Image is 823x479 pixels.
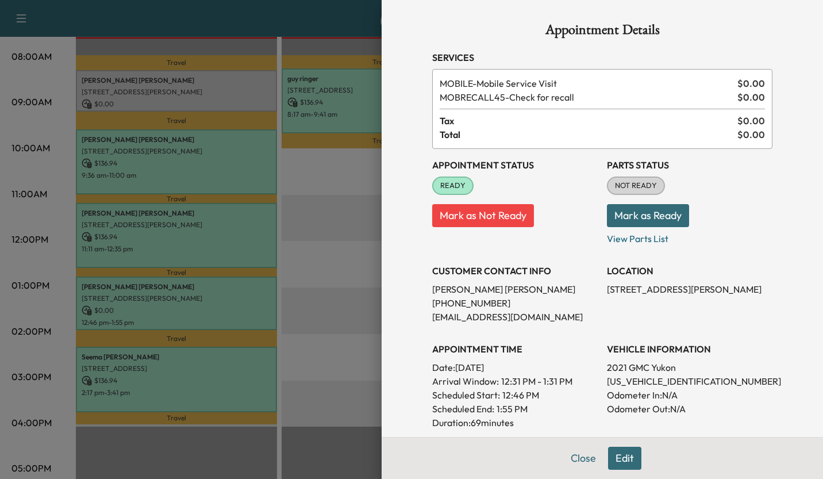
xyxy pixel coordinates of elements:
[607,402,772,416] p: Odometer Out: N/A
[607,264,772,278] h3: LOCATION
[440,128,737,141] span: Total
[607,227,772,246] p: View Parts List
[607,342,772,356] h3: VEHICLE INFORMATION
[440,76,733,90] span: Mobile Service Visit
[432,282,598,296] p: [PERSON_NAME] [PERSON_NAME]
[607,204,689,227] button: Mark as Ready
[432,51,772,64] h3: Services
[432,416,598,430] p: Duration: 69 minutes
[432,204,534,227] button: Mark as Not Ready
[433,180,472,191] span: READY
[432,158,598,172] h3: Appointment Status
[737,76,765,90] span: $ 0.00
[432,402,494,416] p: Scheduled End:
[607,388,772,402] p: Odometer In: N/A
[608,180,664,191] span: NOT READY
[432,264,598,278] h3: CUSTOMER CONTACT INFO
[440,90,733,104] span: Check for recall
[737,90,765,104] span: $ 0.00
[432,296,598,310] p: [PHONE_NUMBER]
[497,402,528,416] p: 1:55 PM
[432,23,772,41] h1: Appointment Details
[608,447,641,470] button: Edit
[563,447,603,470] button: Close
[607,282,772,296] p: [STREET_ADDRESS][PERSON_NAME]
[432,388,500,402] p: Scheduled Start:
[432,374,598,388] p: Arrival Window:
[607,361,772,374] p: 2021 GMC Yukon
[502,388,539,402] p: 12:46 PM
[607,158,772,172] h3: Parts Status
[737,128,765,141] span: $ 0.00
[432,361,598,374] p: Date: [DATE]
[432,342,598,356] h3: APPOINTMENT TIME
[607,374,772,388] p: [US_VEHICLE_IDENTIFICATION_NUMBER]
[432,310,598,324] p: [EMAIL_ADDRESS][DOMAIN_NAME]
[440,114,737,128] span: Tax
[501,374,572,388] span: 12:31 PM - 1:31 PM
[737,114,765,128] span: $ 0.00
